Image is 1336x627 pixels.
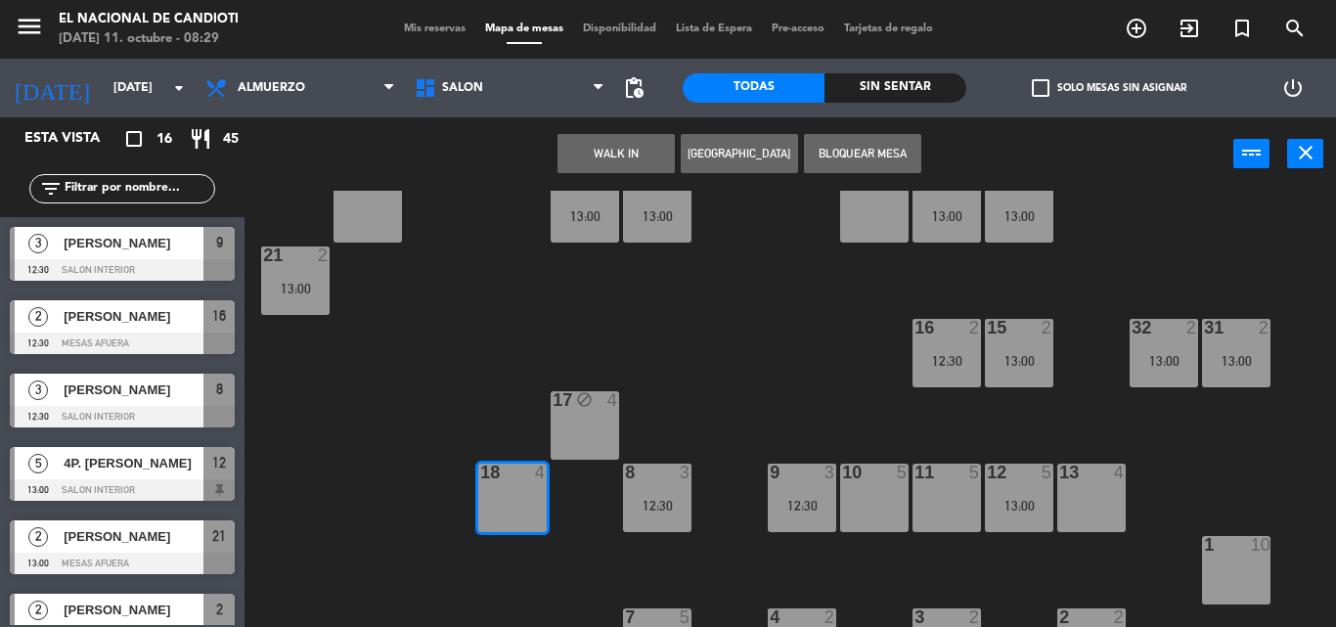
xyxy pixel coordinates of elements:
[824,464,836,481] div: 3
[1259,319,1270,336] div: 2
[1251,536,1270,554] div: 10
[762,23,834,34] span: Pre-acceso
[28,527,48,547] span: 2
[1114,464,1126,481] div: 4
[122,127,146,151] i: crop_square
[1287,139,1323,168] button: close
[680,174,691,192] div: 2
[1202,354,1270,368] div: 13:00
[64,233,203,253] span: [PERSON_NAME]
[390,174,402,192] div: 4
[1204,319,1205,336] div: 31
[28,601,48,620] span: 2
[623,499,691,513] div: 12:30
[897,464,909,481] div: 5
[680,464,691,481] div: 3
[834,23,943,34] span: Tarjetas de regalo
[28,454,48,473] span: 5
[223,128,239,151] span: 45
[263,246,264,264] div: 21
[1230,17,1254,40] i: turned_in_not
[64,600,203,620] span: [PERSON_NAME]
[39,177,63,201] i: filter_list
[212,524,226,548] span: 21
[770,464,771,481] div: 9
[216,378,223,401] span: 8
[804,134,921,173] button: Bloquear Mesa
[768,499,836,513] div: 12:30
[897,174,909,192] div: 5
[1186,319,1198,336] div: 2
[64,306,203,327] span: [PERSON_NAME]
[261,282,330,295] div: 13:00
[913,354,981,368] div: 12:30
[553,391,554,409] div: 17
[969,174,981,192] div: 4
[28,307,48,327] span: 2
[914,319,915,336] div: 16
[535,464,547,481] div: 4
[167,76,191,100] i: arrow_drop_down
[969,464,981,481] div: 5
[15,12,44,48] button: menu
[1178,17,1201,40] i: exit_to_app
[28,234,48,253] span: 3
[625,174,626,192] div: 26
[64,453,203,473] span: 4P. [PERSON_NAME]
[681,134,798,173] button: [GEOGRAPHIC_DATA]
[1130,354,1198,368] div: 13:00
[59,29,239,49] div: [DATE] 11. octubre - 08:29
[238,81,305,95] span: Almuerzo
[987,319,988,336] div: 15
[189,127,212,151] i: restaurant
[770,608,771,626] div: 4
[623,209,691,223] div: 13:00
[622,76,646,100] span: pending_actions
[969,319,981,336] div: 2
[1042,464,1053,481] div: 5
[824,608,836,626] div: 2
[15,12,44,41] i: menu
[318,246,330,264] div: 2
[969,608,981,626] div: 2
[10,127,141,151] div: Esta vista
[64,526,203,547] span: [PERSON_NAME]
[1204,536,1205,554] div: 1
[1032,79,1049,97] span: check_box_outline_blank
[1294,141,1317,164] i: close
[842,464,843,481] div: 10
[576,391,593,408] i: block
[985,209,1053,223] div: 13:00
[914,464,915,481] div: 11
[480,464,481,481] div: 18
[551,209,619,223] div: 13:00
[216,231,223,254] span: 9
[1032,79,1186,97] label: Solo mesas sin asignar
[607,391,619,409] div: 4
[1042,319,1053,336] div: 2
[842,174,843,192] div: 28
[59,10,239,29] div: El Nacional de Candioti
[680,608,691,626] div: 5
[913,209,981,223] div: 13:00
[63,178,214,200] input: Filtrar por nombre...
[335,174,336,192] div: 22
[212,451,226,474] span: 12
[683,73,824,103] div: Todas
[1281,76,1305,100] i: power_settings_new
[987,464,988,481] div: 12
[625,464,626,481] div: 8
[28,381,48,400] span: 3
[985,354,1053,368] div: 13:00
[156,128,172,151] span: 16
[666,23,762,34] span: Lista de Espera
[475,23,573,34] span: Mapa de mesas
[914,608,915,626] div: 3
[1042,174,1053,192] div: 4
[1059,464,1060,481] div: 13
[1240,141,1264,164] i: power_input
[573,23,666,34] span: Disponibilidad
[914,174,915,192] div: 29
[442,81,483,95] span: SALON
[64,380,203,400] span: [PERSON_NAME]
